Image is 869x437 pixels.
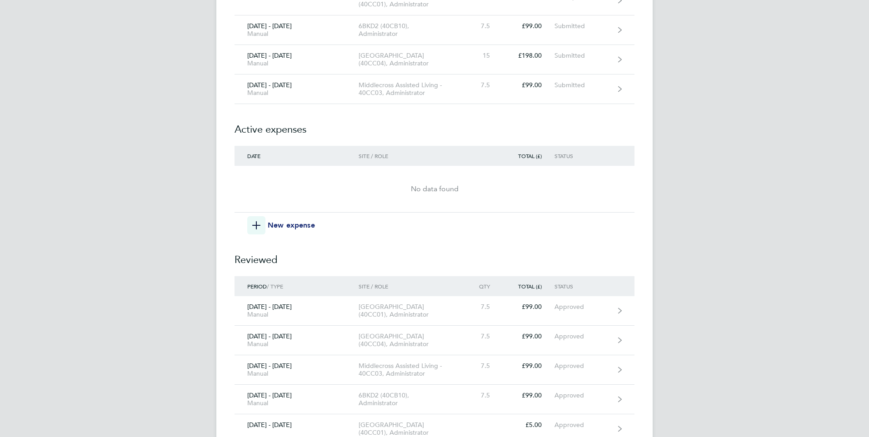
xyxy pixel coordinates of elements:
div: Manual [247,340,346,348]
a: [DATE] - [DATE]ManualMiddlecross Assisted Living - 40CC03, Administrator7.5£99.00Approved [235,355,634,385]
div: £198.00 [503,52,554,60]
div: [DATE] - [DATE] [235,333,359,348]
div: Approved [554,303,610,311]
div: [DATE] - [DATE] [235,22,359,38]
a: [DATE] - [DATE]ManualMiddlecross Assisted Living - 40CC03, Administrator7.5£99.00Submitted [235,74,634,104]
div: 7.5 [463,392,503,399]
div: £99.00 [503,392,554,399]
div: Manual [247,30,346,38]
div: £99.00 [503,333,554,340]
div: Status [554,283,610,289]
div: £99.00 [503,81,554,89]
div: [GEOGRAPHIC_DATA] (40CC04), Administrator [359,52,463,67]
div: [GEOGRAPHIC_DATA] (40CC01), Administrator [359,421,463,437]
div: Approved [554,333,610,340]
div: £99.00 [503,22,554,30]
div: 7.5 [463,22,503,30]
div: 7.5 [463,333,503,340]
div: Middlecross Assisted Living - 40CC03, Administrator [359,362,463,377]
div: Manual [247,60,346,67]
span: New expense [268,220,315,231]
div: Total (£) [503,153,554,159]
a: [DATE] - [DATE]Manual[GEOGRAPHIC_DATA] (40CC04), Administrator7.5£99.00Approved [235,326,634,355]
div: Approved [554,362,610,370]
a: [DATE] - [DATE]Manual6BKD2 (40CB10), Administrator7.5£99.00Submitted [235,15,634,45]
div: [DATE] - [DATE] [235,392,359,407]
div: [DATE] - [DATE] [235,52,359,67]
div: 15 [463,52,503,60]
div: [DATE] - [DATE] [235,421,359,429]
button: New expense [247,216,315,234]
div: Manual [247,370,346,377]
div: £99.00 [503,362,554,370]
h2: Reviewed [235,234,634,276]
div: Qty [463,283,503,289]
div: [DATE] - [DATE] [235,303,359,318]
a: [DATE] - [DATE]Manual[GEOGRAPHIC_DATA] (40CC01), Administrator7.5£99.00Approved [235,296,634,326]
div: [DATE] - [DATE] [235,362,359,377]
div: Manual [247,399,346,407]
div: Approved [554,392,610,399]
div: No data found [235,184,634,194]
div: Site / Role [359,283,463,289]
div: Site / Role [359,153,463,159]
div: Date [235,153,359,159]
div: 7.5 [463,81,503,89]
div: Approved [554,421,610,429]
h2: Active expenses [235,104,634,146]
div: Middlecross Assisted Living - 40CC03, Administrator [359,81,463,97]
div: / Type [235,283,359,289]
div: 6BKD2 (40CB10), Administrator [359,22,463,38]
div: [DATE] - [DATE] [235,81,359,97]
a: [DATE] - [DATE]Manual[GEOGRAPHIC_DATA] (40CC04), Administrator15£198.00Submitted [235,45,634,74]
div: Total (£) [503,283,554,289]
div: [GEOGRAPHIC_DATA] (40CC01), Administrator [359,303,463,318]
div: Manual [247,89,346,97]
div: Manual [247,311,346,318]
div: [GEOGRAPHIC_DATA] (40CC04), Administrator [359,333,463,348]
div: 7.5 [463,362,503,370]
div: 7.5 [463,303,503,311]
div: 6BKD2 (40CB10), Administrator [359,392,463,407]
div: Submitted [554,81,610,89]
div: Submitted [554,52,610,60]
a: [DATE] - [DATE]Manual6BKD2 (40CB10), Administrator7.5£99.00Approved [235,385,634,414]
span: Period [247,283,267,290]
div: Submitted [554,22,610,30]
div: £99.00 [503,303,554,311]
div: £5.00 [503,421,554,429]
div: Status [554,153,610,159]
